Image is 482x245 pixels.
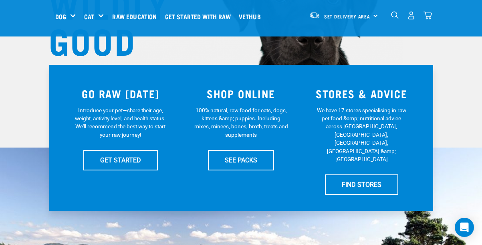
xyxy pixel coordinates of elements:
h3: STORES & ADVICE [306,87,417,100]
h3: GO RAW [DATE] [65,87,176,100]
img: van-moving.png [309,12,320,19]
a: SEE PACKS [208,150,274,170]
p: We have 17 stores specialising in raw pet food &amp; nutritional advice across [GEOGRAPHIC_DATA],... [315,106,409,164]
p: Introduce your pet—share their age, weight, activity level, and health status. We'll recommend th... [73,106,167,139]
a: FIND STORES [325,174,398,194]
a: GET STARTED [83,150,158,170]
img: home-icon-1@2x.png [391,11,399,19]
a: Dog [55,12,66,21]
img: home-icon@2x.png [424,11,432,20]
p: 100% natural, raw food for cats, dogs, kittens &amp; puppies. Including mixes, minces, bones, bro... [194,106,288,139]
a: Get started with Raw [163,0,237,32]
a: Cat [84,12,94,21]
a: Vethub [237,0,267,32]
a: Raw Education [110,0,163,32]
span: Set Delivery Area [324,15,371,18]
img: user.png [407,11,415,20]
div: Open Intercom Messenger [455,218,474,237]
h3: SHOP ONLINE [186,87,296,100]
